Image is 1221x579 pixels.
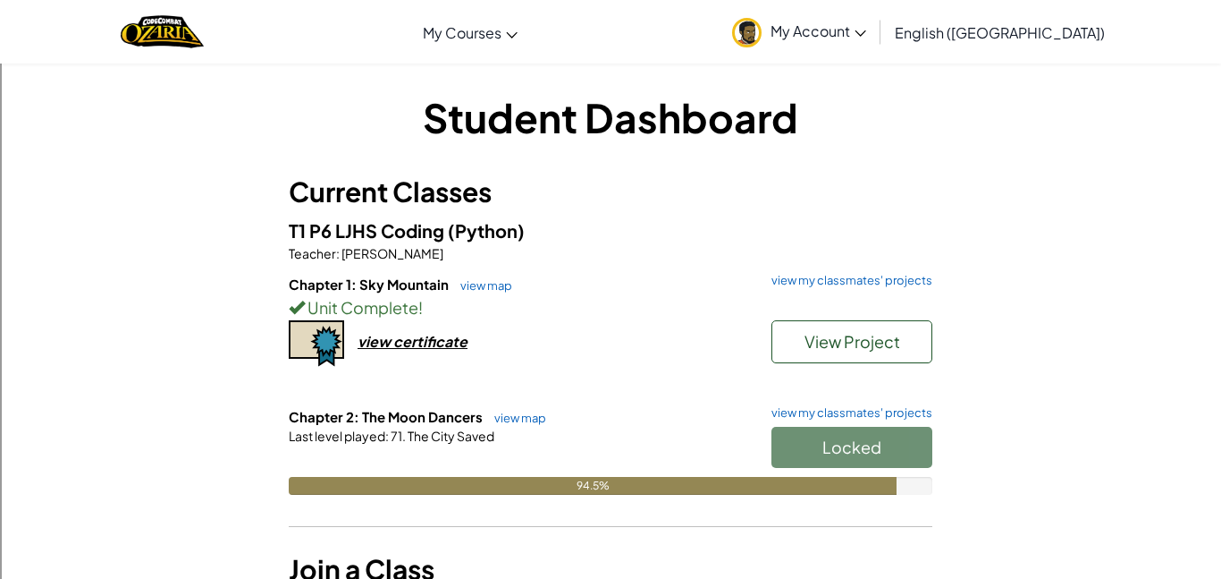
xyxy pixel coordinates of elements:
a: Ozaria by CodeCombat logo [121,13,204,50]
a: My Account [723,4,875,60]
a: My Courses [414,8,526,56]
img: avatar [732,18,762,47]
a: English ([GEOGRAPHIC_DATA]) [886,8,1114,56]
img: Home [121,13,204,50]
span: My Account [770,21,866,40]
span: English ([GEOGRAPHIC_DATA]) [895,23,1105,42]
span: My Courses [423,23,501,42]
